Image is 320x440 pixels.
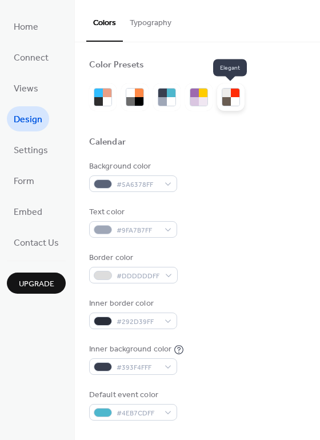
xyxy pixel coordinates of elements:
[7,75,45,101] a: Views
[117,179,159,191] span: #5A6378FF
[89,343,171,355] div: Inner background color
[7,273,66,294] button: Upgrade
[89,389,175,401] div: Default event color
[89,161,175,173] div: Background color
[7,106,49,131] a: Design
[14,173,34,191] span: Form
[117,316,159,328] span: #292D39FF
[117,270,159,282] span: #DDDDDDFF
[14,111,42,129] span: Design
[14,18,38,37] span: Home
[117,362,159,374] span: #393F4FFF
[89,59,144,71] div: Color Presets
[89,206,175,218] div: Text color
[14,49,49,67] span: Connect
[14,80,38,98] span: Views
[117,407,159,419] span: #4EB7CDFF
[7,168,41,193] a: Form
[213,59,247,76] span: Elegant
[7,137,55,162] a: Settings
[89,137,126,149] div: Calendar
[19,278,54,290] span: Upgrade
[14,203,42,222] span: Embed
[7,14,45,39] a: Home
[7,199,49,224] a: Embed
[89,298,175,310] div: Inner border color
[14,234,59,253] span: Contact Us
[14,142,48,160] span: Settings
[89,252,175,264] div: Border color
[117,225,159,237] span: #9FA7B7FF
[7,45,55,70] a: Connect
[7,230,66,255] a: Contact Us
